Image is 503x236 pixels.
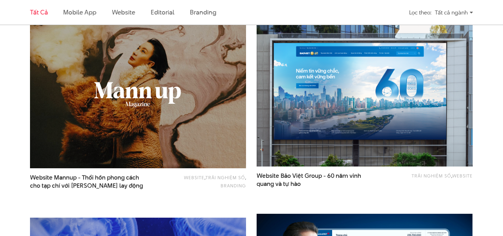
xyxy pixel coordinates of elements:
a: Website [452,173,473,179]
img: BaoViet 60 năm [246,14,483,174]
span: quang và tự hào [257,180,301,188]
div: Tất cả ngành [435,6,473,19]
div: Lọc theo: [409,6,431,19]
a: Trải nghiệm số [205,174,245,181]
a: Website [112,8,135,17]
a: Tất cả [30,8,48,17]
span: cho tạp chí với [PERSON_NAME] lay động [30,182,143,190]
a: Mobile app [63,8,96,17]
div: , , [160,174,246,189]
a: Website Mannup - Thổi hồn phong cáchcho tạp chí với [PERSON_NAME] lay động [30,174,149,190]
a: Trải nghiệm số [412,173,451,179]
img: website Mann up [30,24,246,168]
a: Website [184,174,204,181]
div: , [386,172,473,184]
a: Branding [221,182,246,189]
a: Editorial [151,8,174,17]
span: Website Mannup - Thổi hồn phong cách [30,174,149,190]
a: Branding [190,8,216,17]
a: Website Bảo Việt Group - 60 năm vinhquang và tự hào [257,172,376,188]
span: Website Bảo Việt Group - 60 năm vinh [257,172,376,188]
